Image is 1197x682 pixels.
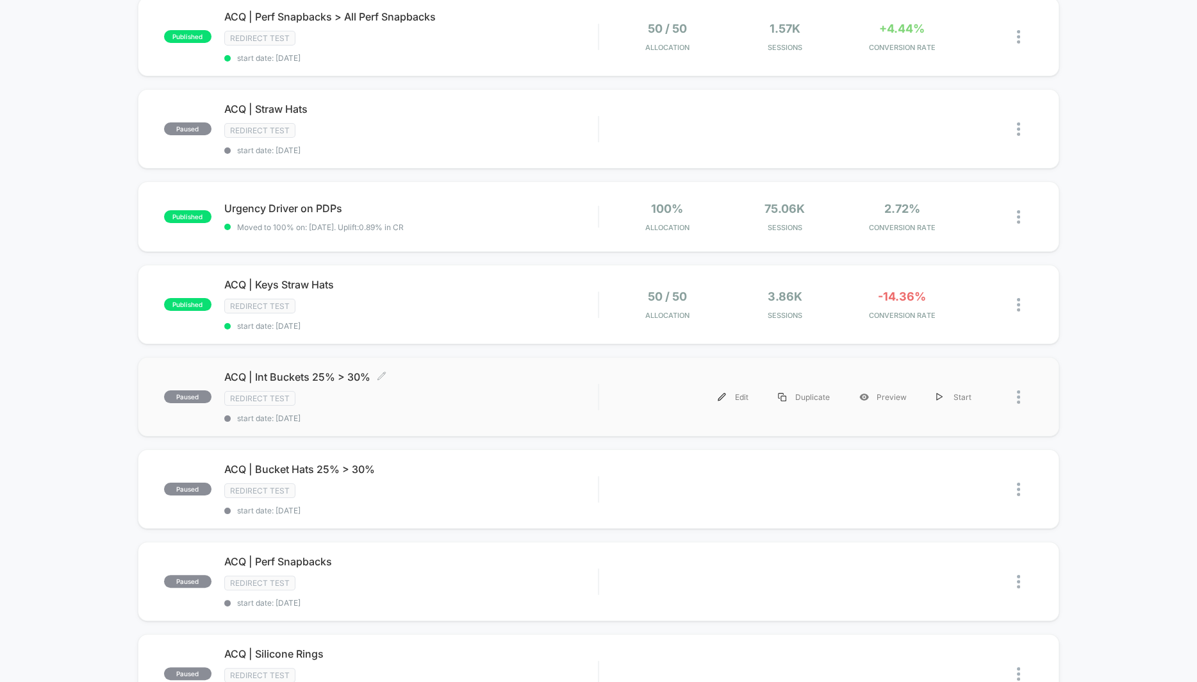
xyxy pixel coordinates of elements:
span: Sessions [729,43,840,52]
img: close [1017,390,1020,404]
span: Allocation [645,223,689,232]
img: close [1017,30,1020,44]
span: ACQ | Straw Hats [224,103,598,115]
span: +4.44% [879,22,925,35]
span: Allocation [645,43,689,52]
div: Edit [703,383,763,412]
div: Start [921,383,986,412]
span: Sessions [729,223,840,232]
span: Moved to 100% on: [DATE] . Uplift: 0.89% in CR [237,222,404,232]
span: CONVERSION RATE [846,223,957,232]
span: start date: [DATE] [224,506,598,515]
span: 2.72% [884,202,920,215]
span: 50 / 50 [648,290,687,303]
span: paused [164,390,211,403]
span: Sessions [729,311,840,320]
span: CONVERSION RATE [846,43,957,52]
span: 75.06k [764,202,805,215]
span: start date: [DATE] [224,413,598,423]
span: CONVERSION RATE [846,311,957,320]
span: Redirect Test [224,483,295,498]
span: start date: [DATE] [224,146,598,155]
span: Redirect Test [224,31,295,46]
div: Preview [845,383,921,412]
img: close [1017,575,1020,588]
span: 100% [651,202,683,215]
span: Redirect Test [224,391,295,406]
span: published [164,210,211,223]
img: close [1017,122,1020,136]
span: -14.36% [878,290,926,303]
span: Redirect Test [224,299,295,313]
img: close [1017,210,1020,224]
img: menu [718,393,726,401]
span: ACQ | Perf Snapbacks [224,555,598,568]
span: paused [164,575,211,588]
span: Urgency Driver on PDPs [224,202,598,215]
img: close [1017,667,1020,681]
span: published [164,298,211,311]
span: paused [164,483,211,495]
span: Redirect Test [224,123,295,138]
span: start date: [DATE] [224,53,598,63]
img: menu [936,393,943,401]
span: ACQ | Int Buckets 25% > 30% [224,370,598,383]
img: close [1017,298,1020,312]
span: ACQ | Keys Straw Hats [224,278,598,291]
span: start date: [DATE] [224,598,598,608]
img: close [1017,483,1020,496]
span: published [164,30,211,43]
span: Allocation [645,311,689,320]
span: paused [164,667,211,680]
span: 50 / 50 [648,22,687,35]
img: menu [778,393,786,401]
span: paused [164,122,211,135]
span: Redirect Test [224,576,295,590]
span: ACQ | Perf Snapbacks > All Perf Snapbacks [224,10,598,23]
span: ACQ | Bucket Hats 25% > 30% [224,463,598,476]
span: 3.86k [768,290,802,303]
span: 1.57k [770,22,800,35]
span: start date: [DATE] [224,321,598,331]
span: ACQ | Silicone Rings [224,647,598,660]
div: Duplicate [763,383,845,412]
